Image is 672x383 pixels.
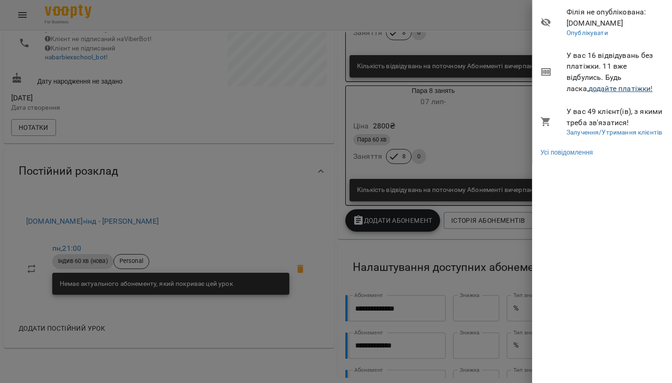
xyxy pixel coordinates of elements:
a: додайте платіжки! [588,84,653,93]
a: Усі повідомлення [540,148,593,157]
a: Залучення/Утримання клієнтів [567,128,662,136]
span: У вас 16 відвідувань без платіжки. 11 вже відбулись. Будь ласка, [567,50,665,94]
span: У вас 49 клієнт(ів), з якими треба зв'язатися! [567,106,665,128]
span: Філія не опублікована : [DOMAIN_NAME] [567,7,665,28]
a: Опублікувати [567,29,608,36]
